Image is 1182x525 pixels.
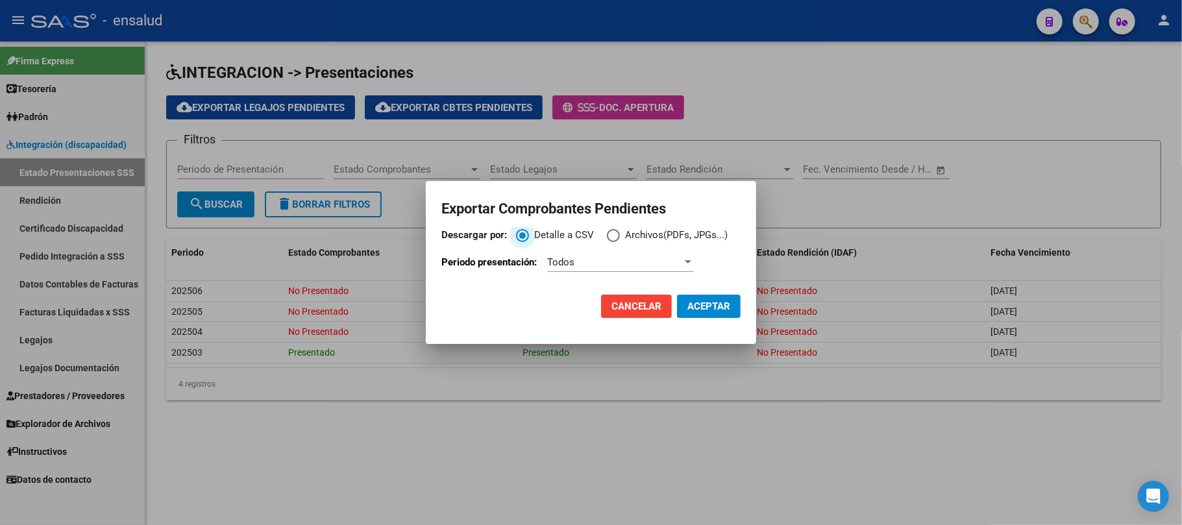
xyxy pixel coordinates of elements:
span: Detalle a CSV [529,228,594,243]
button: ACEPTAR [677,295,741,318]
span: ACEPTAR [687,300,730,312]
mat-radio-group: Descargar por: [441,228,741,249]
span: Todos [547,256,574,268]
button: Cancelar [601,295,672,318]
span: Cancelar [611,300,661,312]
h2: Exportar Comprobantes Pendientes [441,197,741,221]
span: Periodo presentación: [441,256,537,268]
div: Open Intercom Messenger [1138,481,1169,512]
span: Archivos(PDFs, JPGs...) [620,228,728,243]
strong: Descargar por: [441,229,507,241]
